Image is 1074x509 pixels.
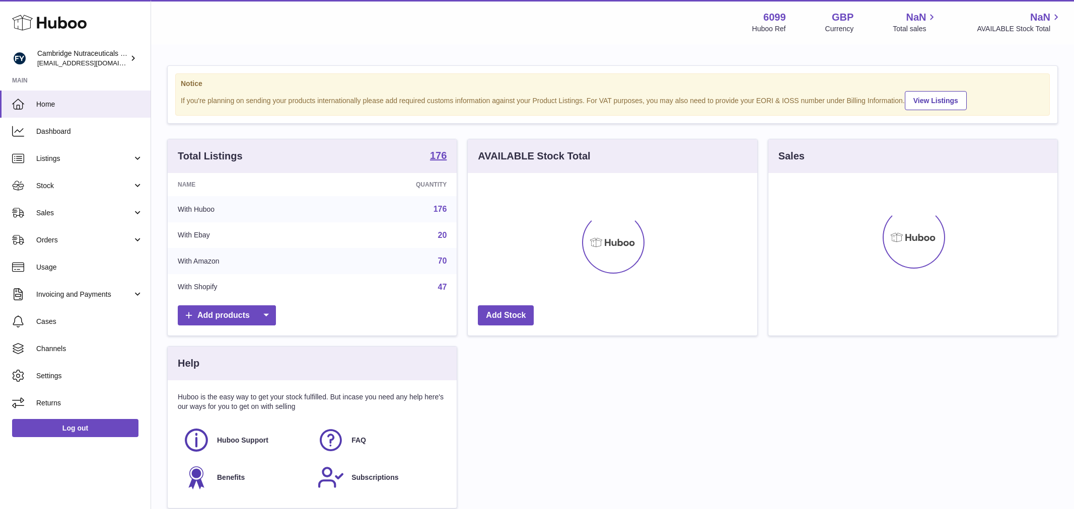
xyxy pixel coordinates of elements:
span: Settings [36,371,143,381]
a: View Listings [905,91,967,110]
span: Returns [36,398,143,408]
span: NaN [906,11,926,24]
span: [EMAIL_ADDRESS][DOMAIN_NAME] [37,59,148,67]
a: Huboo Support [183,427,307,454]
h3: AVAILABLE Stock Total [478,149,590,163]
span: Listings [36,154,132,163]
th: Quantity [326,173,457,196]
h3: Sales [778,149,805,163]
h3: Total Listings [178,149,243,163]
span: Usage [36,263,143,272]
div: If you're planning on sending your products internationally please add required customs informati... [181,90,1044,110]
div: Huboo Ref [752,24,786,34]
a: NaN Total sales [893,11,938,34]
a: 70 [438,257,447,265]
img: huboo@camnutra.com [12,51,27,66]
th: Name [168,173,326,196]
span: Subscriptions [351,473,398,482]
a: 176 [430,150,447,162]
span: NaN [1030,11,1050,24]
span: Orders [36,235,132,245]
a: Log out [12,419,138,437]
a: 176 [434,205,447,213]
span: Stock [36,181,132,191]
div: Currency [825,24,854,34]
span: Cases [36,317,143,326]
span: Huboo Support [217,436,268,445]
td: With Shopify [168,274,326,300]
p: Huboo is the easy way to get your stock fulfilled. But incase you need any help here's our ways f... [178,392,447,411]
span: FAQ [351,436,366,445]
span: Sales [36,208,132,218]
a: NaN AVAILABLE Stock Total [977,11,1062,34]
a: Add products [178,305,276,326]
strong: Notice [181,79,1044,89]
strong: GBP [832,11,853,24]
td: With Ebay [168,222,326,248]
span: Invoicing and Payments [36,290,132,299]
td: With Amazon [168,248,326,274]
span: Benefits [217,473,245,482]
a: Add Stock [478,305,534,326]
a: Benefits [183,464,307,491]
td: With Huboo [168,196,326,222]
a: FAQ [317,427,442,454]
strong: 6099 [763,11,786,24]
strong: 176 [430,150,447,160]
a: Subscriptions [317,464,442,491]
span: Total sales [893,24,938,34]
span: Channels [36,344,143,354]
a: 20 [438,231,447,239]
span: Home [36,100,143,109]
span: Dashboard [36,127,143,136]
div: Cambridge Nutraceuticals Ltd [37,49,128,68]
a: 47 [438,283,447,291]
span: AVAILABLE Stock Total [977,24,1062,34]
h3: Help [178,357,199,370]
